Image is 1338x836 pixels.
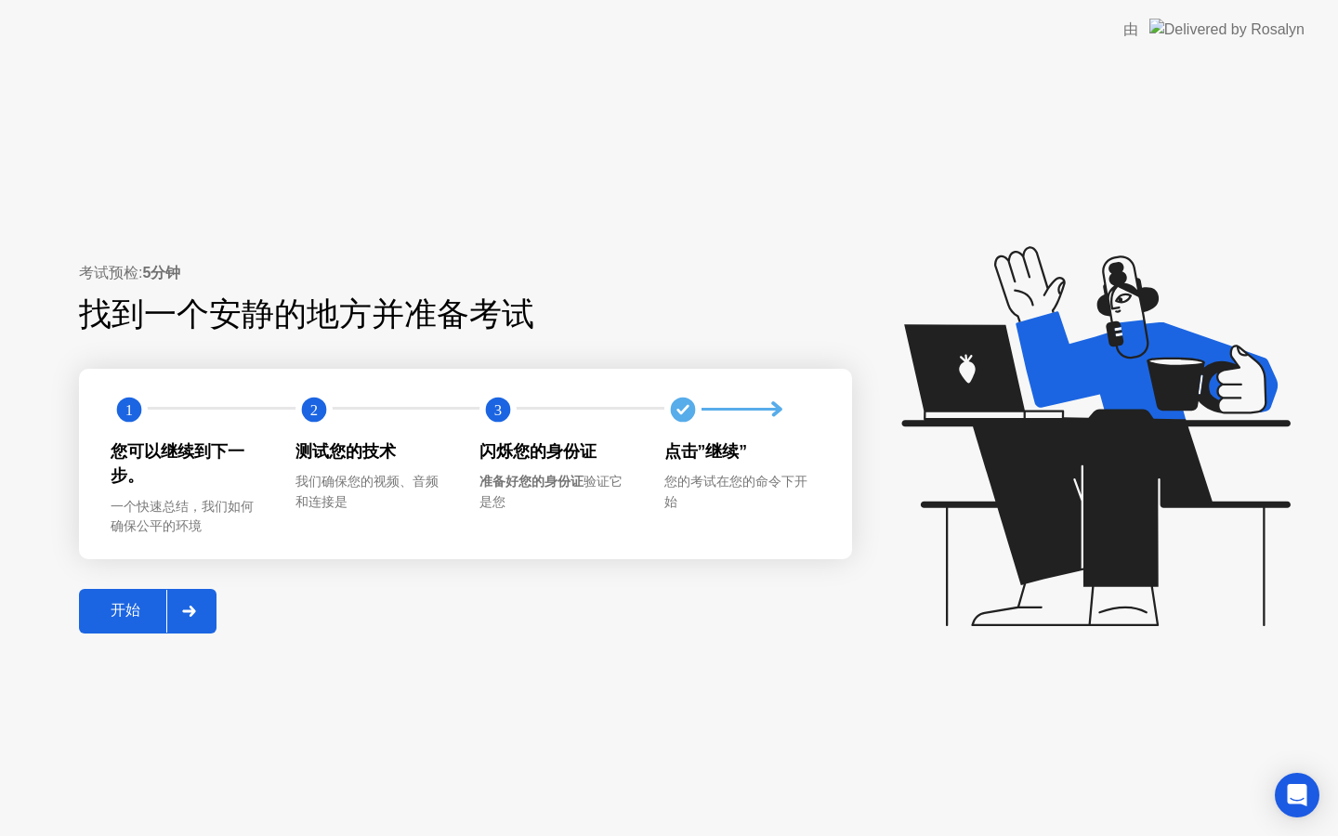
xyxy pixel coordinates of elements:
[295,439,451,464] div: 测试您的技术
[1275,773,1319,817] div: Open Intercom Messenger
[85,601,166,620] div: 开始
[664,439,820,464] div: 点击”继续”
[125,401,133,419] text: 1
[479,474,584,489] b: 准备好您的身份证
[494,401,502,419] text: 3
[479,439,635,464] div: 闪烁您的身份证
[1123,19,1138,41] div: 由
[479,472,635,512] div: 验证它是您
[142,265,180,281] b: 5分钟
[79,262,852,284] div: 考试预检:
[111,439,266,489] div: 您可以继续到下一步。
[79,589,216,634] button: 开始
[664,472,820,512] div: 您的考试在您的命令下开始
[309,401,317,419] text: 2
[295,472,451,512] div: 我们确保您的视频、音频和连接是
[1149,19,1305,40] img: Delivered by Rosalyn
[79,290,734,339] div: 找到一个安静的地方并准备考试
[111,497,266,537] div: 一个快速总结，我们如何确保公平的环境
